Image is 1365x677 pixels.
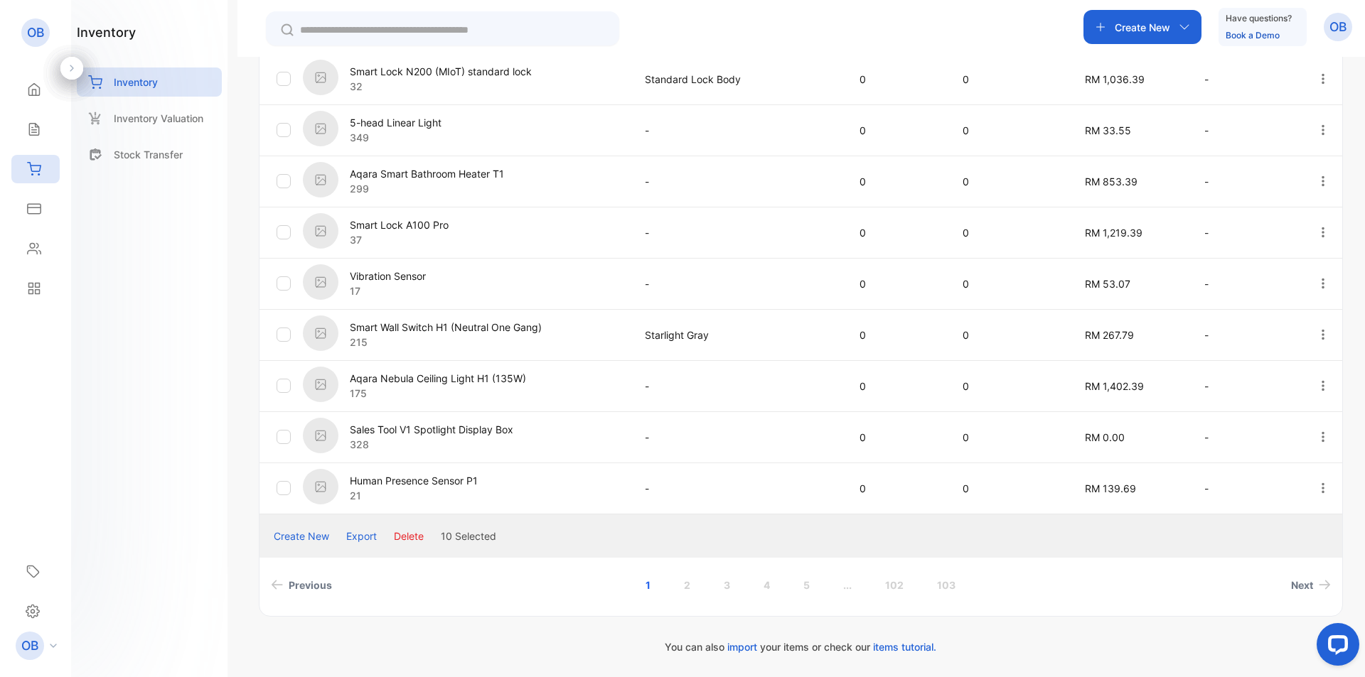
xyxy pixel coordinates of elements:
a: Page 3 [707,572,747,598]
p: You can also your items or check our [259,639,1343,654]
span: RM 33.55 [1085,124,1131,136]
p: OB [1329,18,1347,36]
p: Inventory Valuation [114,111,203,126]
a: Next page [1285,572,1337,598]
span: RM 853.39 [1085,175,1137,188]
p: 0 [860,225,934,240]
p: - [1204,123,1288,138]
a: Jump forward [826,572,869,598]
p: 0 [860,123,934,138]
img: item [303,315,338,351]
p: 0 [860,276,934,291]
p: - [645,481,830,496]
span: RM 1,402.39 [1085,380,1144,392]
p: - [645,225,830,240]
a: Page 2 [667,572,707,598]
img: item [303,418,338,453]
span: Previous [289,578,332,592]
button: Export [346,529,377,543]
span: RM 139.69 [1085,482,1136,494]
p: 0 [963,225,1055,240]
a: Page 1 is your current page [628,572,668,598]
p: 21 [350,488,478,503]
a: Inventory Valuation [77,104,222,133]
p: 328 [350,437,513,452]
p: Aqara Smart Bathroom Heater T1 [350,166,504,181]
p: Starlight Gray [645,327,830,342]
p: 0 [963,123,1055,138]
p: - [645,123,830,138]
p: Aqara Nebula Ceiling Light H1 (135W) [350,371,526,386]
p: 349 [350,130,441,145]
p: OB [27,23,44,42]
p: 0 [860,430,934,445]
p: 0 [860,481,934,496]
button: Create New [1083,10,1201,44]
p: 0 [860,72,934,87]
span: RM 53.07 [1085,278,1130,290]
p: - [1204,481,1288,496]
p: - [1204,276,1288,291]
p: 175 [350,386,526,401]
p: - [645,174,830,189]
p: - [1204,379,1288,394]
ul: Pagination [259,572,1342,598]
p: 5-head Linear Light [350,115,441,130]
img: item [303,213,338,249]
p: Standard Lock Body [645,72,830,87]
button: Delete [394,529,424,543]
p: 0 [860,379,934,394]
span: items tutorial. [873,641,936,653]
p: - [1204,225,1288,240]
div: 10 Selected [441,529,496,543]
span: RM 267.79 [1085,329,1134,341]
p: 0 [963,430,1055,445]
button: OB [1324,10,1352,44]
p: 0 [963,174,1055,189]
p: 0 [963,276,1055,291]
h1: inventory [77,23,136,42]
a: Stock Transfer [77,140,222,169]
a: Page 102 [868,572,921,598]
a: Page 103 [920,572,973,598]
p: Smart Lock A100 Pro [350,217,449,232]
p: - [645,430,830,445]
p: Inventory [114,75,158,90]
button: Create New [274,529,329,543]
p: 0 [963,481,1055,496]
a: Page 4 [746,572,787,598]
p: - [1204,72,1288,87]
span: import [727,641,757,653]
img: item [303,111,338,146]
p: - [1204,327,1288,342]
iframe: To enrich screen reader interactions, please activate Accessibility in Grammarly extension settings [1305,617,1365,677]
p: - [1204,174,1288,189]
span: Next [1291,578,1313,592]
p: - [645,379,830,394]
p: Human Presence Sensor P1 [350,473,478,488]
a: Book a Demo [1226,30,1280,40]
p: 37 [350,232,449,247]
a: Previous page [265,572,338,598]
img: item [303,264,338,300]
p: - [645,276,830,291]
a: Inventory [77,67,222,97]
a: Page 5 [786,572,827,598]
img: item [303,469,338,504]
p: 299 [350,181,504,196]
img: item [303,367,338,402]
p: 32 [350,79,532,94]
p: 215 [350,335,542,350]
p: 0 [963,72,1055,87]
p: Stock Transfer [114,147,183,162]
p: 0 [963,379,1055,394]
span: RM 0.00 [1085,431,1125,443]
p: 17 [350,283,426,298]
p: 0 [860,174,934,189]
p: Create New [1115,20,1170,35]
p: 0 [963,327,1055,342]
span: RM 1,036.39 [1085,73,1145,85]
p: OB [21,637,38,655]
